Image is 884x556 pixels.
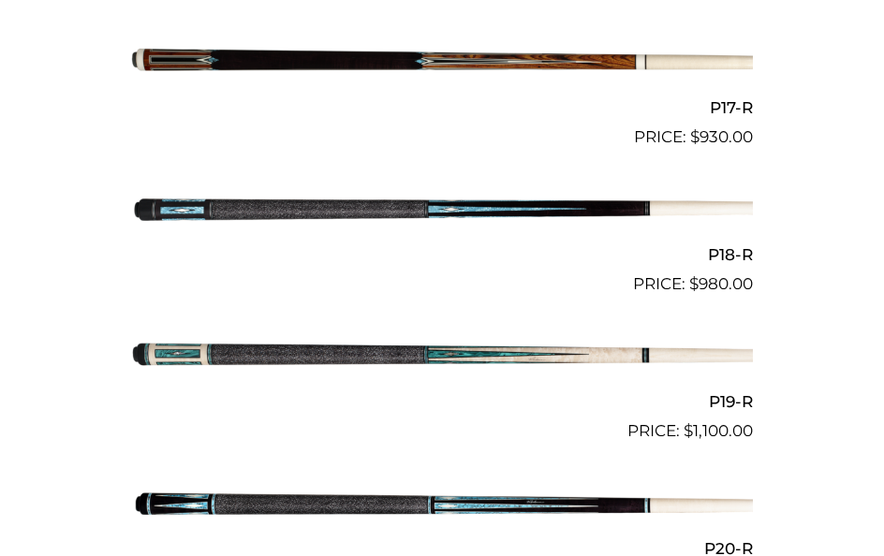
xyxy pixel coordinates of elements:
[690,127,753,146] bdi: 930.00
[690,127,700,146] span: $
[131,304,753,407] img: P19-R
[131,10,753,113] img: P17-R
[131,157,753,260] img: P18-R
[131,157,753,296] a: P18-R $980.00
[131,304,753,443] a: P19-R $1,100.00
[684,421,693,440] span: $
[689,274,753,293] bdi: 980.00
[684,421,753,440] bdi: 1,100.00
[689,274,699,293] span: $
[131,451,753,554] img: P20-R
[131,10,753,149] a: P17-R $930.00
